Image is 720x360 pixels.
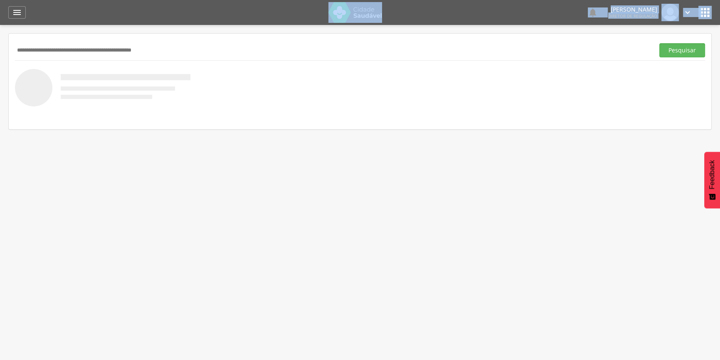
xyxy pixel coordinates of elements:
[588,7,598,17] i: 
[708,160,716,189] span: Feedback
[704,152,720,208] button: Feedback - Mostrar pesquisa
[683,8,692,17] i: 
[608,13,657,19] span: Diretor de regulação
[12,7,22,17] i: 
[8,6,26,19] a: 
[683,4,692,21] a: 
[698,6,712,19] i: 
[608,7,657,12] p: [PERSON_NAME]
[659,43,705,57] button: Pesquisar
[588,4,598,21] a: 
